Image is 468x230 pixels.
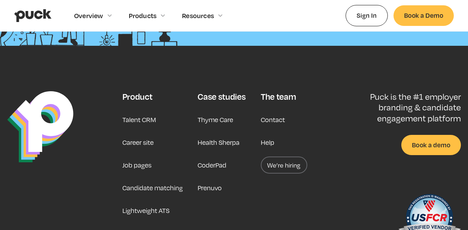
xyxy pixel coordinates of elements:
a: Help [261,134,274,151]
div: Product [122,91,153,102]
a: Talent CRM [122,111,156,128]
a: Health Sherpa [198,134,239,151]
div: Products [129,12,157,20]
a: Sign In [346,5,388,26]
a: Book a Demo [393,5,454,26]
a: Thyme Care [198,111,233,128]
img: Puck Logo [7,91,73,163]
a: Prenuvo [198,179,222,196]
div: Case studies [198,91,246,102]
a: Career site [122,134,154,151]
a: We’re hiring [261,157,307,174]
a: Job pages [122,157,152,174]
div: The team [261,91,296,102]
a: Book a demo [401,135,461,155]
a: Lightweight ATS [122,202,170,219]
div: Resources [182,12,214,20]
a: Candidate matching [122,179,183,196]
a: Contact [261,111,285,128]
div: Overview [74,12,103,20]
p: Puck is the #1 employer branding & candidate engagement platform [353,91,461,124]
a: CoderPad [198,157,226,174]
